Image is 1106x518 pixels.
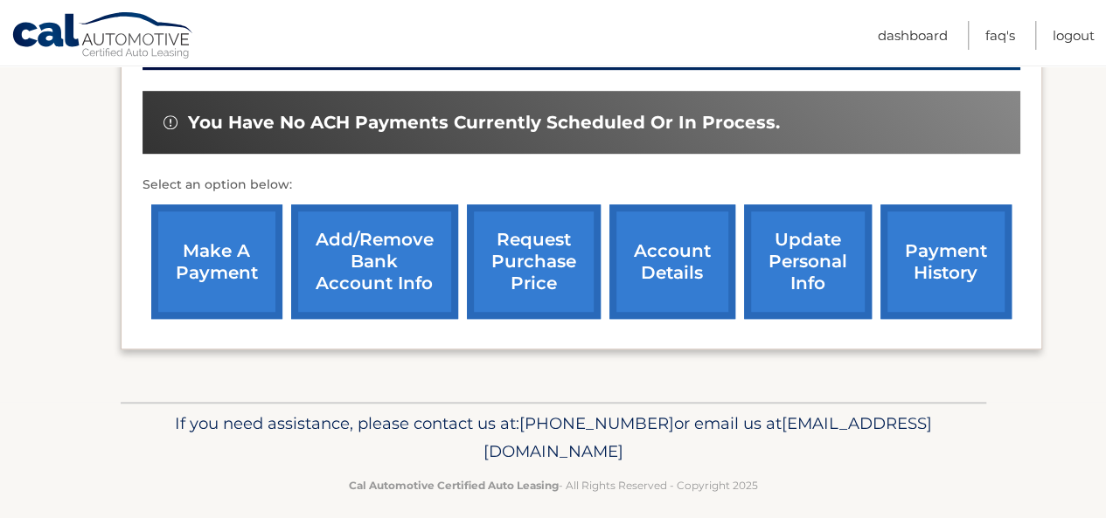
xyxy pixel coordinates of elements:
[880,204,1012,319] a: payment history
[467,204,601,319] a: request purchase price
[291,204,458,319] a: Add/Remove bank account info
[11,11,195,62] a: Cal Automotive
[143,175,1020,196] p: Select an option below:
[188,112,780,134] span: You have no ACH payments currently scheduled or in process.
[1053,21,1095,50] a: Logout
[151,204,282,319] a: make a payment
[132,410,975,466] p: If you need assistance, please contact us at: or email us at
[163,115,177,129] img: alert-white.svg
[744,204,872,319] a: update personal info
[609,204,735,319] a: account details
[483,413,932,461] span: [EMAIL_ADDRESS][DOMAIN_NAME]
[985,21,1015,50] a: FAQ's
[132,476,975,494] p: - All Rights Reserved - Copyright 2025
[349,479,559,492] strong: Cal Automotive Certified Auto Leasing
[878,21,948,50] a: Dashboard
[519,413,674,433] span: [PHONE_NUMBER]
